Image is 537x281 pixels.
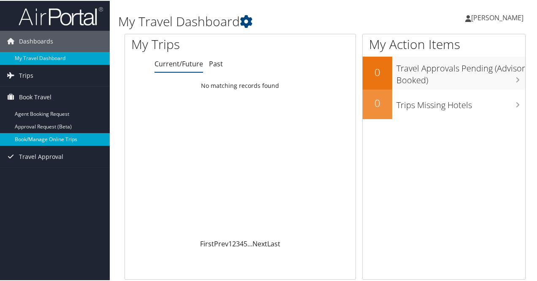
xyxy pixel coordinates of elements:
span: [PERSON_NAME] [471,12,523,22]
td: No matching records found [125,77,355,93]
h1: My Travel Dashboard [118,12,394,30]
a: [PERSON_NAME] [465,4,532,30]
img: airportal-logo.png [19,5,103,25]
a: 4 [240,238,244,248]
a: First [200,238,214,248]
a: 0Travel Approvals Pending (Advisor Booked) [363,56,525,88]
a: 5 [244,238,247,248]
a: Last [267,238,280,248]
a: 0Trips Missing Hotels [363,89,525,118]
a: 2 [232,238,236,248]
h2: 0 [363,95,392,109]
a: Prev [214,238,228,248]
a: Current/Future [155,58,203,68]
h1: My Action Items [363,35,525,52]
h3: Travel Approvals Pending (Advisor Booked) [396,57,525,85]
span: … [247,238,252,248]
h2: 0 [363,64,392,79]
span: Book Travel [19,86,52,107]
a: 1 [228,238,232,248]
a: Next [252,238,267,248]
span: Dashboards [19,30,53,51]
h1: My Trips [131,35,253,52]
h3: Trips Missing Hotels [396,94,525,110]
a: 3 [236,238,240,248]
span: Travel Approval [19,145,63,166]
a: Past [209,58,223,68]
span: Trips [19,64,33,85]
